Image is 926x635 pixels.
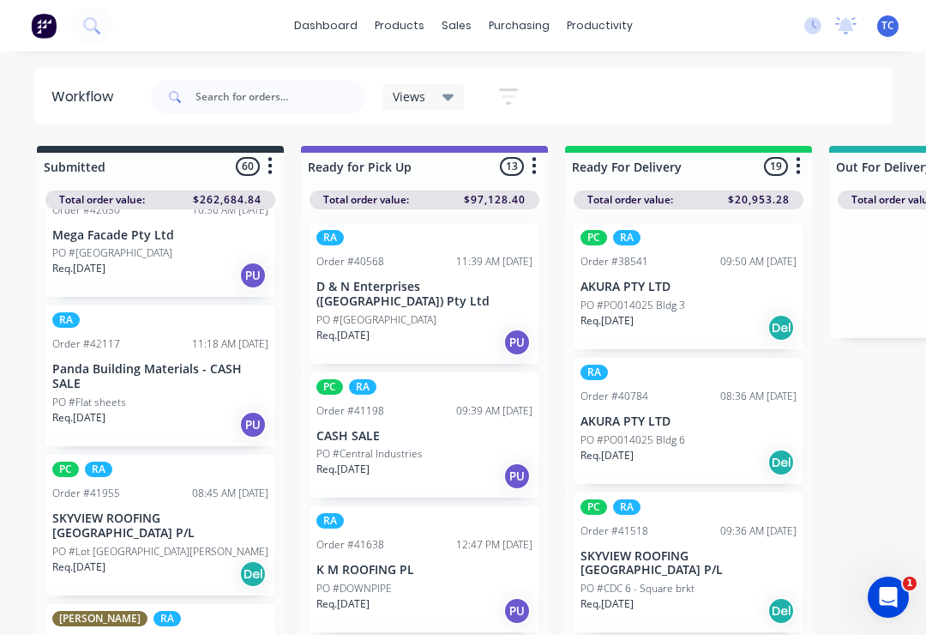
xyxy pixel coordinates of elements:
div: Order #41198 [316,403,384,419]
span: TC [881,18,894,33]
span: $97,128.40 [464,192,526,208]
div: [PERSON_NAME] [52,611,147,626]
div: productivity [558,13,641,39]
div: PU [503,463,531,490]
img: Factory [31,13,57,39]
div: Order #41955 [52,486,120,501]
div: RAOrder #4056811:39 AM [DATE]D & N Enterprises ([GEOGRAPHIC_DATA]) Pty LtdPO #[GEOGRAPHIC_DATA]Re... [310,223,539,364]
p: Req. [DATE] [52,261,105,276]
div: PCRAOrder #4151809:36 AM [DATE]SKYVIEW ROOFING [GEOGRAPHIC_DATA] P/LPO #CDC 6 - Square brktReq.[D... [574,493,803,633]
p: D & N Enterprises ([GEOGRAPHIC_DATA]) Pty Ltd [316,280,532,309]
p: Req. [DATE] [52,410,105,426]
div: purchasing [480,13,558,39]
div: PC [316,379,343,395]
p: PO #CDC 6 - Square brkt [580,581,694,596]
div: Workflow [51,87,122,107]
div: 10:36 AM [DATE] [192,203,268,218]
p: PO #Lot [GEOGRAPHIC_DATA][PERSON_NAME] [52,544,268,559]
div: Order #41638 [316,537,384,553]
p: Req. [DATE] [580,313,634,329]
span: 1 [903,577,917,590]
div: 09:36 AM [DATE] [720,523,797,539]
div: 09:50 AM [DATE] [720,254,797,269]
div: 08:36 AM [DATE] [720,389,797,404]
a: dashboard [286,13,366,39]
div: RA [85,462,112,477]
div: Order #4205010:36 AM [DATE]Mega Facade Pty LtdPO #[GEOGRAPHIC_DATA]Req.[DATE]PU [45,172,275,298]
div: 12:47 PM [DATE] [456,537,532,553]
div: RAOrder #4163812:47 PM [DATE]K M ROOFING PLPO #DOWNPIPEReq.[DATE]PU [310,506,539,632]
p: PO #PO014025 Bldg 3 [580,298,685,313]
div: RA [613,230,640,245]
div: RA [613,499,640,515]
p: Req. [DATE] [316,462,370,477]
p: PO #[GEOGRAPHIC_DATA] [316,312,436,328]
span: $262,684.84 [193,192,262,208]
div: Order #41518 [580,523,648,539]
p: Req. [DATE] [316,328,370,343]
div: Del [239,560,267,588]
div: Order #40784 [580,389,648,404]
div: PU [239,262,267,289]
div: Order #42050 [52,203,120,218]
div: RA [349,379,376,395]
p: Mega Facade Pty Ltd [52,228,268,243]
div: sales [433,13,480,39]
span: Total order value: [59,192,145,208]
p: Req. [DATE] [580,448,634,463]
input: Search for orders... [195,80,365,114]
div: Del [767,314,795,342]
div: Order #40568 [316,254,384,269]
div: 11:18 AM [DATE] [192,336,268,352]
p: Panda Building Materials - CASH SALE [52,362,268,391]
div: Del [767,597,795,625]
div: PC [52,462,79,477]
div: PCRAOrder #3854109:50 AM [DATE]AKURA PTY LTDPO #PO014025 Bldg 3Req.[DATE]Del [574,223,803,349]
div: RA [316,513,344,529]
p: SKYVIEW ROOFING [GEOGRAPHIC_DATA] P/L [52,511,268,541]
div: PC [580,230,607,245]
span: Total order value: [323,192,409,208]
p: Req. [DATE] [52,559,105,575]
div: Order #42117 [52,336,120,352]
p: AKURA PTY LTD [580,414,797,429]
div: PU [239,411,267,438]
div: products [366,13,433,39]
div: RA [580,365,608,380]
p: Req. [DATE] [316,596,370,612]
div: Del [767,449,795,476]
div: PCRAOrder #4195508:45 AM [DATE]SKYVIEW ROOFING [GEOGRAPHIC_DATA] P/LPO #Lot [GEOGRAPHIC_DATA][PER... [45,455,275,596]
div: RA [52,312,80,328]
p: PO #PO014025 Bldg 6 [580,432,685,448]
div: RAOrder #4078408:36 AM [DATE]AKURA PTY LTDPO #PO014025 Bldg 6Req.[DATE]Del [574,358,803,484]
div: Order #38541 [580,254,648,269]
div: PU [503,329,531,356]
p: PO #DOWNPIPE [316,581,392,596]
p: PO #Flat sheets [52,395,126,410]
div: PCRAOrder #4119809:39 AM [DATE]CASH SALEPO #Central IndustriesReq.[DATE]PU [310,372,539,499]
div: RAOrder #4211711:18 AM [DATE]Panda Building Materials - CASH SALEPO #Flat sheetsReq.[DATE]PU [45,305,275,446]
span: Views [393,88,425,106]
p: K M ROOFING PL [316,563,532,578]
p: PO #Central Industries [316,446,423,462]
div: 09:39 AM [DATE] [456,403,532,419]
p: SKYVIEW ROOFING [GEOGRAPHIC_DATA] P/L [580,549,797,578]
div: 08:45 AM [DATE] [192,486,268,501]
p: Req. [DATE] [580,596,634,612]
p: CASH SALE [316,429,532,444]
div: PU [503,597,531,625]
span: Total order value: [587,192,673,208]
iframe: Intercom live chat [868,577,909,618]
div: RA [153,611,181,626]
p: AKURA PTY LTD [580,280,797,294]
div: 11:39 AM [DATE] [456,254,532,269]
div: RA [316,230,344,245]
p: PO #[GEOGRAPHIC_DATA] [52,245,172,261]
span: $20,953.28 [728,192,790,208]
div: PC [580,499,607,515]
